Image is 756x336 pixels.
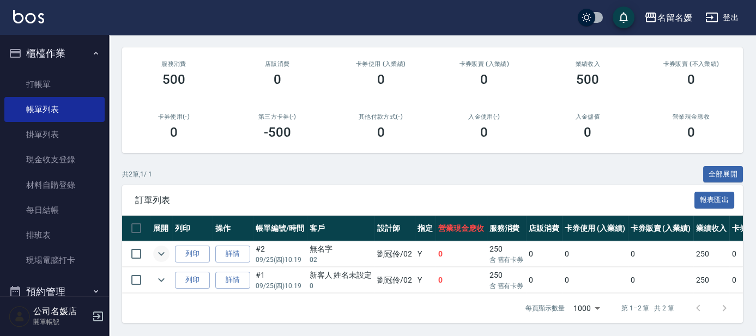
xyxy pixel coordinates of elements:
h2: 營業現金應收 [652,113,730,120]
button: expand row [153,272,170,288]
td: #1 [253,267,307,293]
h3: 0 [480,125,488,140]
h2: 卡券販賣 (不入業績) [652,60,730,68]
td: 0 [436,267,487,293]
th: 設計師 [374,216,415,241]
th: 展開 [150,216,172,241]
h2: 卡券使用(-) [135,113,213,120]
h2: 第三方卡券(-) [239,113,316,120]
button: 名留名媛 [640,7,697,29]
td: 250 [487,241,527,267]
h3: 0 [584,125,591,140]
td: 0 [526,267,562,293]
a: 打帳單 [4,72,105,97]
th: 操作 [213,216,253,241]
h3: -500 [264,125,291,140]
button: 預約管理 [4,278,105,306]
a: 詳情 [215,272,250,289]
button: 櫃檯作業 [4,39,105,68]
td: 0 [628,267,694,293]
a: 現金收支登錄 [4,147,105,172]
p: 09/25 (四) 10:19 [256,281,304,291]
button: 登出 [701,8,743,28]
p: 02 [310,255,372,265]
p: 開單帳號 [33,317,89,327]
a: 詳情 [215,246,250,262]
button: save [613,7,634,28]
h2: 入金儲值 [549,113,626,120]
p: 第 1–2 筆 共 2 筆 [621,303,674,313]
th: 列印 [172,216,213,241]
p: 含 舊有卡券 [489,281,524,291]
td: Y [415,267,436,293]
div: 新客人 姓名未設定 [310,270,372,281]
a: 排班表 [4,223,105,248]
h2: 其他付款方式(-) [342,113,420,120]
h3: 服務消費 [135,60,213,68]
td: 劉冠伶 /02 [374,241,415,267]
td: 250 [693,241,729,267]
img: Logo [13,10,44,23]
a: 現場電腦打卡 [4,248,105,273]
h3: 0 [274,72,281,87]
th: 指定 [415,216,436,241]
a: 報表匯出 [694,194,735,205]
p: 0 [310,281,372,291]
p: 每頁顯示數量 [525,303,565,313]
th: 服務消費 [487,216,527,241]
th: 帳單編號/時間 [253,216,307,241]
a: 帳單列表 [4,97,105,122]
td: 0 [562,241,628,267]
h2: 入金使用(-) [445,113,523,120]
h3: 0 [170,125,178,140]
button: expand row [153,246,170,262]
div: 1000 [569,294,604,323]
h3: 0 [687,72,695,87]
td: 0 [526,241,562,267]
button: 列印 [175,246,210,262]
h3: 500 [162,72,185,87]
th: 客戶 [307,216,375,241]
h2: 卡券使用 (入業績) [342,60,420,68]
a: 掛單列表 [4,122,105,147]
img: Person [9,306,31,327]
button: 報表匯出 [694,192,735,209]
h5: 公司名媛店 [33,306,89,317]
h2: 卡券販賣 (入業績) [445,60,523,68]
th: 店販消費 [526,216,562,241]
td: 250 [693,267,729,293]
td: 0 [562,267,628,293]
td: 250 [487,267,527,293]
span: 訂單列表 [135,195,694,206]
h3: 0 [377,72,385,87]
div: 無名字 [310,243,372,255]
p: 共 2 筆, 1 / 1 [122,169,152,179]
h3: 0 [687,125,695,140]
th: 營業現金應收 [436,216,487,241]
td: 0 [628,241,694,267]
td: 劉冠伶 /02 [374,267,415,293]
p: 含 舊有卡券 [489,255,524,265]
a: 每日結帳 [4,198,105,223]
td: Y [415,241,436,267]
button: 列印 [175,272,210,289]
h3: 0 [377,125,385,140]
button: 全部展開 [703,166,743,183]
th: 卡券販賣 (入業績) [628,216,694,241]
td: #2 [253,241,307,267]
th: 業績收入 [693,216,729,241]
div: 名留名媛 [657,11,692,25]
th: 卡券使用 (入業績) [562,216,628,241]
p: 09/25 (四) 10:19 [256,255,304,265]
h2: 業績收入 [549,60,626,68]
a: 材料自購登錄 [4,173,105,198]
h3: 500 [576,72,599,87]
td: 0 [436,241,487,267]
h3: 0 [480,72,488,87]
h2: 店販消費 [239,60,316,68]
